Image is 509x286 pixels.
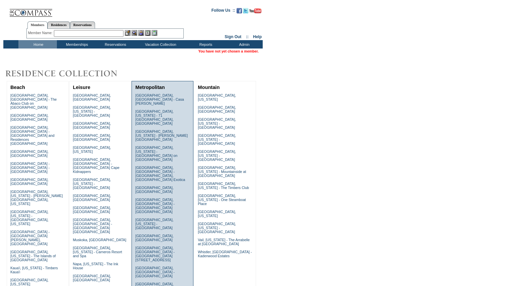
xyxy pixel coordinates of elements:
[57,40,95,49] td: Memberships
[198,105,236,113] a: [GEOGRAPHIC_DATA], [GEOGRAPHIC_DATA]
[10,85,25,90] a: Beach
[95,40,134,49] td: Reservations
[249,8,261,13] img: Subscribe to our YouTube Channel
[135,266,174,278] a: [GEOGRAPHIC_DATA], [GEOGRAPHIC_DATA] - [GEOGRAPHIC_DATA]
[73,246,122,258] a: [GEOGRAPHIC_DATA], [US_STATE] - Carneros Resort and Spa
[73,262,118,270] a: Napa, [US_STATE] - The Ink House
[249,10,261,14] a: Subscribe to our YouTube Channel
[135,198,174,214] a: [GEOGRAPHIC_DATA], [GEOGRAPHIC_DATA] - [GEOGRAPHIC_DATA] [GEOGRAPHIC_DATA]
[145,30,151,36] img: Reservations
[243,10,248,14] a: Follow us on Twitter
[198,49,259,53] span: You have not yet chosen a member.
[135,146,177,162] a: [GEOGRAPHIC_DATA], [US_STATE] - [GEOGRAPHIC_DATA] on [GEOGRAPHIC_DATA]
[138,30,144,36] img: Impersonate
[10,210,49,226] a: [GEOGRAPHIC_DATA], [US_STATE] - [GEOGRAPHIC_DATA], [US_STATE]
[10,178,49,186] a: [GEOGRAPHIC_DATA], [GEOGRAPHIC_DATA]
[198,194,246,206] a: [GEOGRAPHIC_DATA], [US_STATE] - One Steamboat Place
[73,178,111,190] a: [GEOGRAPHIC_DATA], [US_STATE] - [GEOGRAPHIC_DATA]
[135,246,174,262] a: [GEOGRAPHIC_DATA], [GEOGRAPHIC_DATA] - [GEOGRAPHIC_DATA][STREET_ADDRESS]
[132,30,137,36] img: View
[73,121,111,129] a: [GEOGRAPHIC_DATA], [GEOGRAPHIC_DATA]
[198,93,236,101] a: [GEOGRAPHIC_DATA], [US_STATE]
[18,40,57,49] td: Home
[73,194,111,202] a: [GEOGRAPHIC_DATA], [GEOGRAPHIC_DATA]
[73,93,111,101] a: [GEOGRAPHIC_DATA], [GEOGRAPHIC_DATA]
[73,158,119,174] a: [GEOGRAPHIC_DATA], [GEOGRAPHIC_DATA] - [GEOGRAPHIC_DATA] Cape Kidnappers
[135,166,185,182] a: [GEOGRAPHIC_DATA], [GEOGRAPHIC_DATA] - [GEOGRAPHIC_DATA], [GEOGRAPHIC_DATA] Exotica
[135,218,173,230] a: [GEOGRAPHIC_DATA], [US_STATE] - [GEOGRAPHIC_DATA]
[237,8,242,13] img: Become our fan on Facebook
[198,150,236,162] a: [GEOGRAPHIC_DATA], [US_STATE] - [GEOGRAPHIC_DATA]
[135,109,173,125] a: [GEOGRAPHIC_DATA], [US_STATE] - 71 [GEOGRAPHIC_DATA], [GEOGRAPHIC_DATA]
[10,162,50,174] a: [GEOGRAPHIC_DATA] - [GEOGRAPHIC_DATA] - [GEOGRAPHIC_DATA]
[211,7,235,15] td: Follow Us ::
[198,117,236,129] a: [GEOGRAPHIC_DATA], [US_STATE] - [GEOGRAPHIC_DATA]
[70,21,95,28] a: Reservations
[134,40,186,49] td: Vacation Collection
[73,274,111,282] a: [GEOGRAPHIC_DATA], [GEOGRAPHIC_DATA]
[48,21,70,28] a: Residences
[198,85,220,90] a: Mountain
[10,93,57,109] a: [GEOGRAPHIC_DATA], [GEOGRAPHIC_DATA] - The Abaco Club on [GEOGRAPHIC_DATA]
[73,218,112,234] a: [GEOGRAPHIC_DATA], [GEOGRAPHIC_DATA] - [GEOGRAPHIC_DATA] [GEOGRAPHIC_DATA]
[10,190,63,206] a: [GEOGRAPHIC_DATA], [US_STATE] - [PERSON_NAME][GEOGRAPHIC_DATA], [US_STATE]
[135,234,173,242] a: [GEOGRAPHIC_DATA], [GEOGRAPHIC_DATA]
[253,34,262,39] a: Help
[225,34,241,39] a: Sign Out
[73,146,111,154] a: [GEOGRAPHIC_DATA], [US_STATE]
[135,129,188,141] a: [GEOGRAPHIC_DATA], [US_STATE] - [PERSON_NAME][GEOGRAPHIC_DATA]
[10,266,58,274] a: Kaua'i, [US_STATE] - Timbers Kaua'i
[135,93,184,105] a: [GEOGRAPHIC_DATA], [GEOGRAPHIC_DATA] - Casa [PERSON_NAME]
[198,222,236,234] a: [GEOGRAPHIC_DATA], [US_STATE] - [GEOGRAPHIC_DATA]
[9,3,53,17] img: Compass Home
[125,30,131,36] img: b_edit.gif
[10,150,49,158] a: [GEOGRAPHIC_DATA], [GEOGRAPHIC_DATA]
[10,230,50,246] a: [GEOGRAPHIC_DATA] - [GEOGRAPHIC_DATA][PERSON_NAME], [GEOGRAPHIC_DATA]
[246,34,249,39] span: ::
[135,85,165,90] a: Metropolitan
[73,85,90,90] a: Leisure
[10,125,55,146] a: [GEOGRAPHIC_DATA], [GEOGRAPHIC_DATA] - [GEOGRAPHIC_DATA] and Residences [GEOGRAPHIC_DATA]
[198,182,249,190] a: [GEOGRAPHIC_DATA], [US_STATE] - The Timbers Club
[135,186,173,194] a: [GEOGRAPHIC_DATA], [GEOGRAPHIC_DATA]
[198,133,236,146] a: [GEOGRAPHIC_DATA], [US_STATE] - [GEOGRAPHIC_DATA]
[186,40,224,49] td: Reports
[198,238,250,246] a: Vail, [US_STATE] - The Arrabelle at [GEOGRAPHIC_DATA]
[10,278,49,286] a: [GEOGRAPHIC_DATA], [US_STATE]
[152,30,157,36] img: b_calculator.gif
[198,250,252,258] a: Whistler, [GEOGRAPHIC_DATA] - Kadenwood Estates
[73,238,126,242] a: Muskoka, [GEOGRAPHIC_DATA]
[73,105,111,117] a: [GEOGRAPHIC_DATA], [US_STATE] - [GEOGRAPHIC_DATA]
[198,166,246,178] a: [GEOGRAPHIC_DATA], [US_STATE] - Mountainside at [GEOGRAPHIC_DATA]
[10,113,49,121] a: [GEOGRAPHIC_DATA], [GEOGRAPHIC_DATA]
[198,210,236,218] a: [GEOGRAPHIC_DATA], [US_STATE]
[10,250,56,262] a: [GEOGRAPHIC_DATA], [US_STATE] - The Islands of [GEOGRAPHIC_DATA]
[27,21,48,29] a: Members
[224,40,263,49] td: Admin
[73,206,111,214] a: [GEOGRAPHIC_DATA], [GEOGRAPHIC_DATA]
[73,133,111,141] a: [GEOGRAPHIC_DATA], [GEOGRAPHIC_DATA]
[28,30,54,36] div: Member Name:
[243,8,248,13] img: Follow us on Twitter
[3,67,134,80] img: Destinations by Exclusive Resorts
[237,10,242,14] a: Become our fan on Facebook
